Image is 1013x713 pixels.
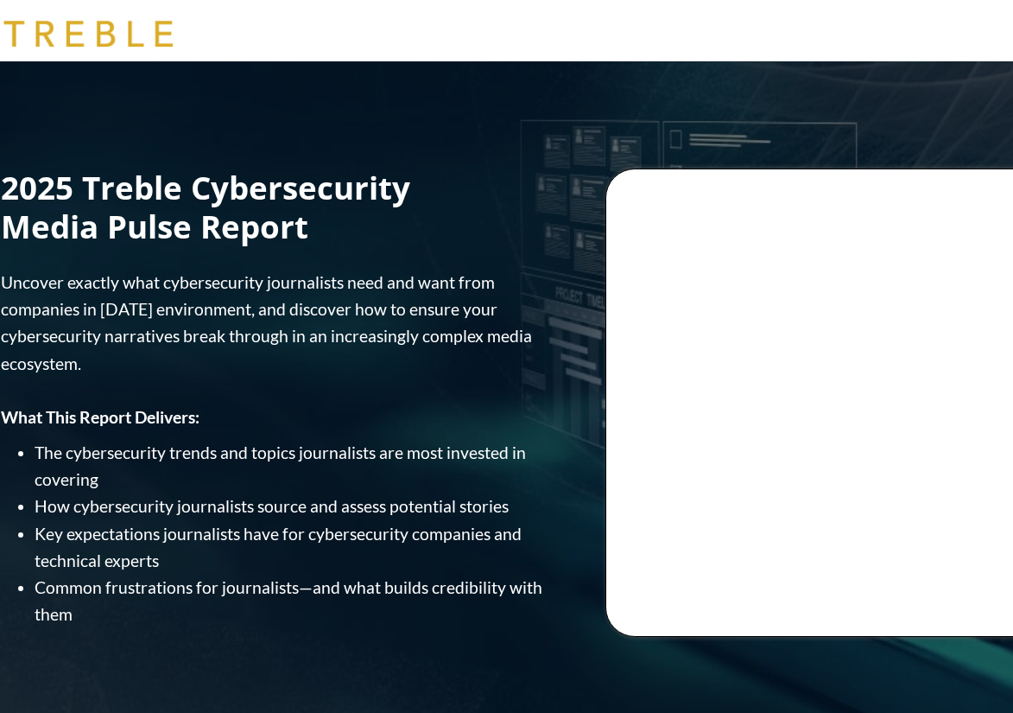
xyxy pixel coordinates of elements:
[35,524,522,570] span: Key expectations journalists have for cybersecurity companies and technical experts
[1,272,532,373] span: Uncover exactly what cybersecurity journalists need and want from companies in [DATE] environment...
[35,496,509,516] span: How cybersecurity journalists source and assess potential stories
[1,166,410,248] span: 2025 Treble Cybersecurity Media Pulse Report
[35,577,542,624] span: Common frustrations for journalists—and what builds credibility with them
[1,407,199,427] strong: What This Report Delivers:
[35,442,526,489] span: The cybersecurity trends and topics journalists are most invested in covering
